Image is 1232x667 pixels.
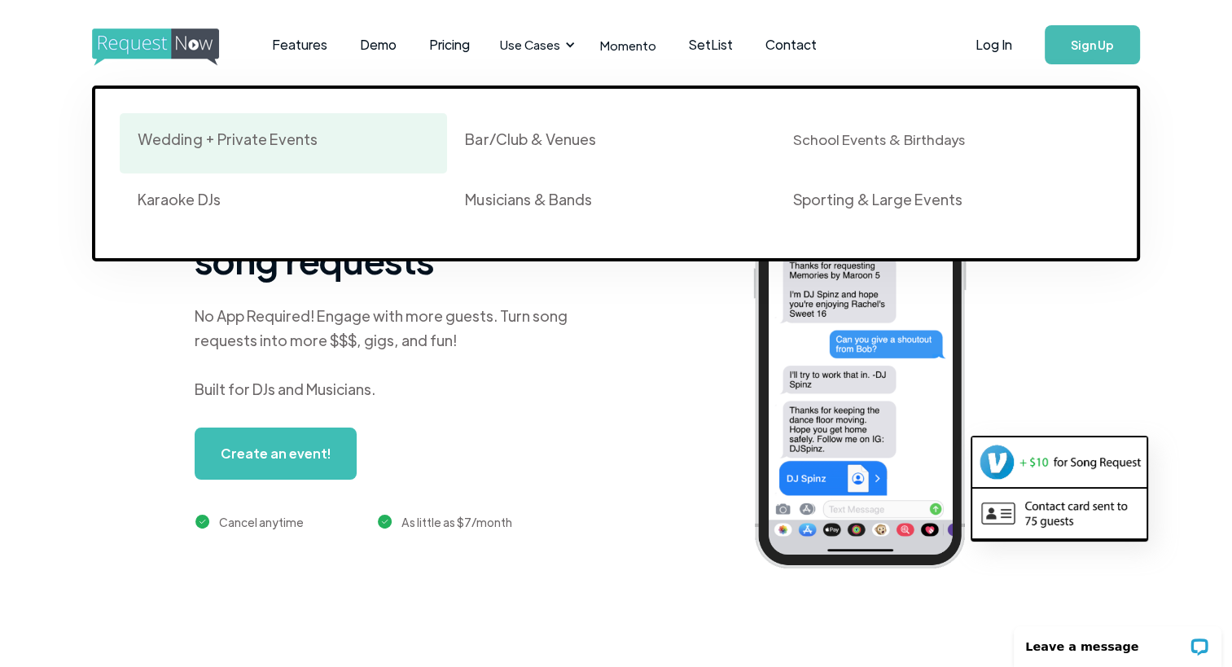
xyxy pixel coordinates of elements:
a: home [92,29,214,61]
img: green checkmark [195,515,209,529]
nav: Use Cases [92,65,1139,261]
div: No App Required! Engage with more guests. Turn song requests into more $$$, gigs, and fun! Built ... [195,304,602,402]
div: Use Cases [489,20,579,70]
iframe: LiveChat chat widget [1003,616,1232,667]
div: Musicians & Bands [465,190,591,209]
img: venmo screenshot [972,437,1147,486]
div: Use Cases [499,36,559,54]
a: SetList [672,20,748,70]
div: Sporting & Large Events [792,190,962,209]
img: green checkmark [378,515,392,529]
a: Bar/Club & Venues [447,113,774,173]
a: Wedding + Private Events [120,113,447,173]
a: Sign Up [1045,25,1140,64]
a: Log In [959,16,1028,73]
div: As little as $7/month [401,512,512,532]
img: iphone screenshot [734,132,1010,586]
a: Musicians & Bands [447,173,774,234]
div: Bar/Club & Venues [465,129,595,149]
a: School Events & Birthdays [774,113,1102,173]
div: Karaoke DJs [138,190,220,209]
div: Wedding + Private Events [138,129,317,149]
a: Momento [583,21,672,69]
a: Pricing [412,20,485,70]
a: Contact [748,20,832,70]
img: requestnow logo [92,29,249,66]
img: contact card example [972,489,1147,538]
a: Karaoke DJs [120,173,447,234]
a: Demo [343,20,412,70]
div: School Events & Birthdays [792,129,964,149]
a: Create an event! [195,428,357,480]
a: Features [255,20,343,70]
a: Sporting & Large Events [774,173,1102,234]
div: Cancel anytime [219,512,304,532]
